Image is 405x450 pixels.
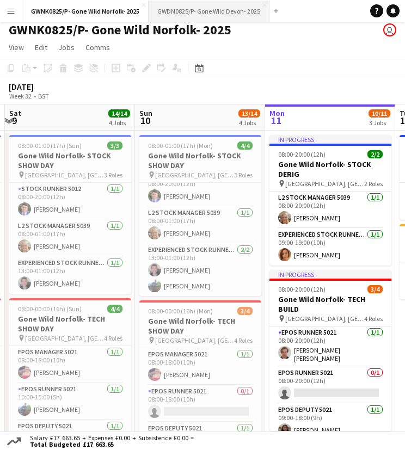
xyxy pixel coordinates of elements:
[54,40,79,54] a: Jobs
[35,42,47,52] span: Edit
[269,159,391,179] h3: Gone Wild Norfolk- STOCK DERIG
[9,108,21,118] span: Sat
[18,141,82,150] span: 08:00-01:00 (17h) (Sun)
[108,109,130,118] span: 14/14
[9,135,131,294] app-job-card: 08:00-01:00 (17h) (Sun)3/3Gone Wild Norfolk- STOCK SHOW DAY [GEOGRAPHIC_DATA], [GEOGRAPHIC_DATA],...
[367,285,383,293] span: 3/4
[9,81,74,92] div: [DATE]
[7,92,34,100] span: Week 32
[4,40,28,54] a: View
[234,336,253,344] span: 4 Roles
[25,171,104,179] span: [GEOGRAPHIC_DATA], [GEOGRAPHIC_DATA], [GEOGRAPHIC_DATA]
[139,316,261,336] h3: Gone Wild Norfolk- TECH SHOW DAY
[285,180,364,188] span: [GEOGRAPHIC_DATA], [GEOGRAPHIC_DATA], [GEOGRAPHIC_DATA]
[107,141,122,150] span: 3/3
[269,270,391,431] app-job-card: In progress08:00-20:00 (12h)3/4Gone Wild Norfolk- TECH BUILD [GEOGRAPHIC_DATA], [GEOGRAPHIC_DATA]...
[30,40,52,54] a: Edit
[269,192,391,229] app-card-role: L2 Stock Manager 50391/108:00-20:00 (12h)[PERSON_NAME]
[269,270,391,279] div: In progress
[369,119,390,127] div: 3 Jobs
[9,183,131,220] app-card-role: Stock Runner 50121/108:00-20:00 (12h)[PERSON_NAME]
[104,171,122,179] span: 3 Roles
[139,151,261,170] h3: Gone Wild Norfolk- STOCK SHOW DAY
[269,294,391,314] h3: Gone Wild Norfolk- TECH BUILD
[85,42,110,52] span: Comms
[139,348,261,385] app-card-role: EPOS Manager 50211/108:00-18:00 (10h)[PERSON_NAME]
[149,1,269,22] button: GWDN0825/P- Gone Wild Devon- 2025
[369,109,390,118] span: 10/11
[148,141,213,150] span: 08:00-01:00 (17h) (Mon)
[364,315,383,323] span: 4 Roles
[9,346,131,383] app-card-role: EPOS Manager 50211/108:00-18:00 (10h)[PERSON_NAME]
[38,92,49,100] div: BST
[139,244,261,297] app-card-role: Experienced Stock Runner 50122/213:00-01:00 (12h)[PERSON_NAME][PERSON_NAME]
[269,367,391,404] app-card-role: EPOS Runner 50210/108:00-20:00 (12h)
[8,114,21,127] span: 9
[9,151,131,170] h3: Gone Wild Norfolk- STOCK SHOW DAY
[81,40,114,54] a: Comms
[155,171,234,179] span: [GEOGRAPHIC_DATA], [GEOGRAPHIC_DATA], [GEOGRAPHIC_DATA]
[104,334,122,342] span: 4 Roles
[278,150,326,158] span: 08:00-20:00 (12h)
[367,150,383,158] span: 2/2
[9,314,131,334] h3: Gone Wild Norfolk- TECH SHOW DAY
[278,285,326,293] span: 08:00-20:00 (12h)
[237,307,253,315] span: 3/4
[139,207,261,244] app-card-role: L2 Stock Manager 50391/108:00-01:00 (17h)[PERSON_NAME]
[269,108,285,118] span: Mon
[109,119,130,127] div: 4 Jobs
[139,385,261,422] app-card-role: EPOS Runner 50210/108:00-18:00 (10h)
[364,180,383,188] span: 2 Roles
[25,334,104,342] span: [GEOGRAPHIC_DATA], [GEOGRAPHIC_DATA], [GEOGRAPHIC_DATA]
[269,326,391,367] app-card-role: EPOS Runner 50211/108:00-20:00 (12h)[PERSON_NAME] [PERSON_NAME]
[148,307,213,315] span: 08:00-00:00 (16h) (Mon)
[239,119,260,127] div: 4 Jobs
[22,1,149,22] button: GWNK0825/P- Gone Wild Norfolk- 2025
[9,220,131,257] app-card-role: L2 Stock Manager 50391/108:00-01:00 (17h)[PERSON_NAME]
[383,23,396,36] app-user-avatar: Grace Shorten
[58,42,75,52] span: Jobs
[9,383,131,420] app-card-role: EPOS Runner 50211/110:00-15:00 (5h)[PERSON_NAME]
[269,135,391,266] app-job-card: In progress08:00-20:00 (12h)2/2Gone Wild Norfolk- STOCK DERIG [GEOGRAPHIC_DATA], [GEOGRAPHIC_DATA...
[268,114,285,127] span: 11
[285,315,364,323] span: [GEOGRAPHIC_DATA], [GEOGRAPHIC_DATA], [GEOGRAPHIC_DATA]
[269,404,391,441] app-card-role: EPOS Deputy 50211/109:00-18:00 (9h)[PERSON_NAME]
[9,22,231,38] h1: GWNK0825/P- Gone Wild Norfolk- 2025
[9,257,131,294] app-card-role: Experienced Stock Runner 50121/113:00-01:00 (12h)[PERSON_NAME]
[107,305,122,313] span: 4/4
[30,441,194,448] span: Total Budgeted £17 663.65
[234,171,253,179] span: 3 Roles
[139,170,261,207] app-card-role: Stock Runner 50121/108:00-20:00 (12h)[PERSON_NAME]
[9,42,24,52] span: View
[139,135,261,296] app-job-card: 08:00-01:00 (17h) (Mon)4/4Gone Wild Norfolk- STOCK SHOW DAY [GEOGRAPHIC_DATA], [GEOGRAPHIC_DATA],...
[237,141,253,150] span: 4/4
[238,109,260,118] span: 13/14
[23,435,196,448] div: Salary £17 663.65 + Expenses £0.00 + Subsistence £0.00 =
[138,114,152,127] span: 10
[139,108,152,118] span: Sun
[155,336,234,344] span: [GEOGRAPHIC_DATA], [GEOGRAPHIC_DATA], [GEOGRAPHIC_DATA]
[18,305,82,313] span: 08:00-00:00 (16h) (Sun)
[269,135,391,144] div: In progress
[269,229,391,266] app-card-role: Experienced Stock Runner 50121/109:00-19:00 (10h)[PERSON_NAME]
